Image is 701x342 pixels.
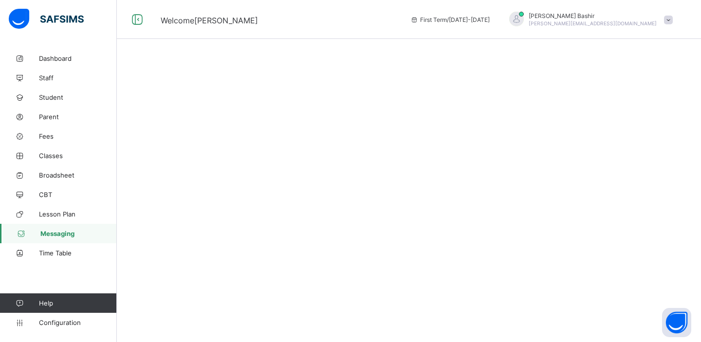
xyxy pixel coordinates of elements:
span: Student [39,93,117,101]
span: Broadsheet [39,171,117,179]
span: [PERSON_NAME] Bashir [529,12,657,19]
span: Fees [39,132,117,140]
img: safsims [9,9,84,29]
span: Lesson Plan [39,210,117,218]
button: Open asap [662,308,691,337]
div: HamidBashir [499,12,678,28]
span: Messaging [40,230,117,237]
span: Time Table [39,249,117,257]
span: Dashboard [39,54,117,62]
span: [PERSON_NAME][EMAIL_ADDRESS][DOMAIN_NAME] [529,20,657,26]
span: Configuration [39,319,116,326]
span: Classes [39,152,117,160]
span: Help [39,299,116,307]
span: session/term information [410,16,490,23]
span: Parent [39,113,117,121]
span: CBT [39,191,117,198]
span: Staff [39,74,117,82]
span: Welcome [PERSON_NAME] [161,16,258,25]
